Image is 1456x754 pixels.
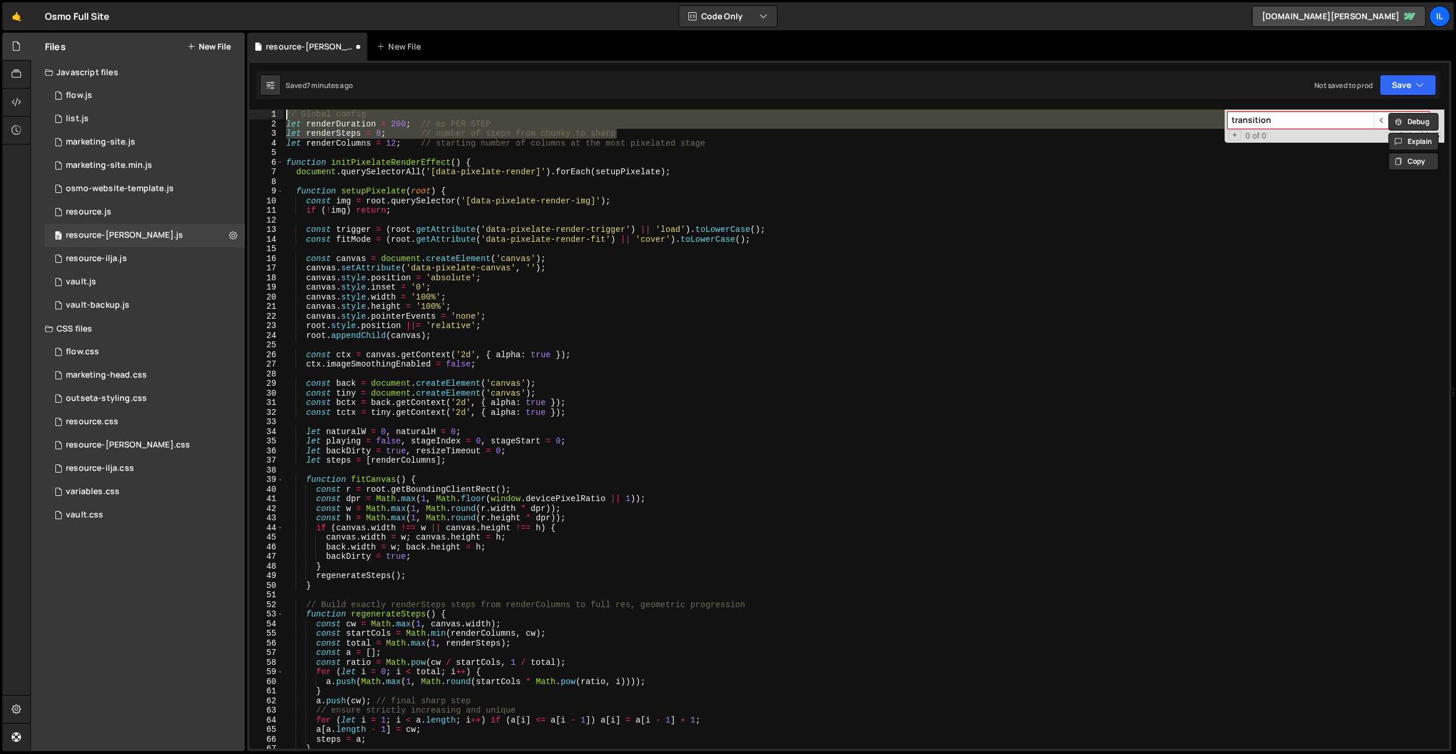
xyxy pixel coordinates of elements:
[45,131,245,154] div: 10598/28174.js
[55,232,62,241] span: 0
[249,379,284,389] div: 29
[249,504,284,514] div: 42
[45,177,245,200] div: 10598/29018.js
[249,350,284,360] div: 26
[249,475,284,485] div: 39
[249,571,284,581] div: 49
[249,312,284,322] div: 22
[45,107,245,131] div: 10598/26158.js
[1374,112,1390,129] span: ​
[249,283,284,293] div: 19
[249,216,284,226] div: 12
[45,9,110,23] div: Osmo Full Site
[66,487,119,497] div: variables.css
[249,398,284,408] div: 31
[266,41,353,52] div: resource-[PERSON_NAME].js
[66,230,183,241] div: resource-[PERSON_NAME].js
[66,184,174,194] div: osmo-website-template.js
[31,61,245,84] div: Javascript files
[249,494,284,504] div: 41
[249,129,284,139] div: 3
[249,389,284,399] div: 30
[45,247,245,270] div: 10598/27700.js
[249,254,284,264] div: 16
[66,160,152,171] div: marketing-site.min.js
[249,427,284,437] div: 34
[66,417,118,427] div: resource.css
[249,744,284,754] div: 67
[249,235,284,245] div: 14
[187,42,231,51] button: New File
[249,158,284,168] div: 6
[249,677,284,687] div: 60
[66,90,92,101] div: flow.js
[249,436,284,446] div: 35
[249,456,284,466] div: 37
[249,716,284,725] div: 64
[66,137,135,147] div: marketing-site.js
[249,639,284,649] div: 56
[1388,153,1439,170] button: Copy
[249,244,284,254] div: 15
[249,331,284,341] div: 24
[45,270,245,294] div: 10598/24130.js
[249,148,284,158] div: 5
[249,725,284,735] div: 65
[249,629,284,639] div: 55
[66,440,190,450] div: resource-[PERSON_NAME].css
[66,463,134,474] div: resource-ilja.css
[249,667,284,677] div: 59
[45,480,245,503] div: 10598/27496.css
[679,6,777,27] button: Code Only
[249,263,284,273] div: 17
[249,552,284,562] div: 47
[249,273,284,283] div: 18
[45,200,245,224] div: 10598/27705.js
[249,186,284,196] div: 9
[249,466,284,475] div: 38
[249,225,284,235] div: 13
[1314,80,1373,90] div: Not saved to prod
[1388,113,1439,131] button: Debug
[249,408,284,418] div: 32
[66,393,147,404] div: outseta-styling.css
[1229,130,1241,141] span: Toggle Replace mode
[1252,6,1426,27] a: [DOMAIN_NAME][PERSON_NAME]
[286,80,353,90] div: Saved
[45,40,66,53] h2: Files
[45,364,245,387] div: 10598/28175.css
[45,154,245,177] div: 10598/28787.js
[307,80,353,90] div: 7 minutes ago
[249,513,284,523] div: 43
[45,503,245,527] div: 10598/25099.css
[249,581,284,591] div: 50
[249,735,284,745] div: 66
[249,485,284,495] div: 40
[249,417,284,427] div: 33
[249,196,284,206] div: 10
[249,600,284,610] div: 52
[249,619,284,629] div: 54
[249,696,284,706] div: 62
[249,533,284,542] div: 45
[249,139,284,149] div: 4
[1380,75,1436,96] button: Save
[66,510,103,520] div: vault.css
[66,207,111,217] div: resource.js
[45,224,245,247] div: 10598/27701.js
[249,321,284,331] div: 23
[1228,112,1374,129] input: Search for
[249,562,284,572] div: 48
[249,110,284,119] div: 1
[249,648,284,658] div: 57
[249,340,284,350] div: 25
[1429,6,1450,27] a: Il
[45,434,245,457] div: 10598/27702.css
[249,542,284,552] div: 46
[249,206,284,216] div: 11
[45,457,245,480] div: 10598/27703.css
[66,347,99,357] div: flow.css
[45,387,245,410] div: 10598/27499.css
[249,590,284,600] div: 51
[45,410,245,434] div: 10598/27699.css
